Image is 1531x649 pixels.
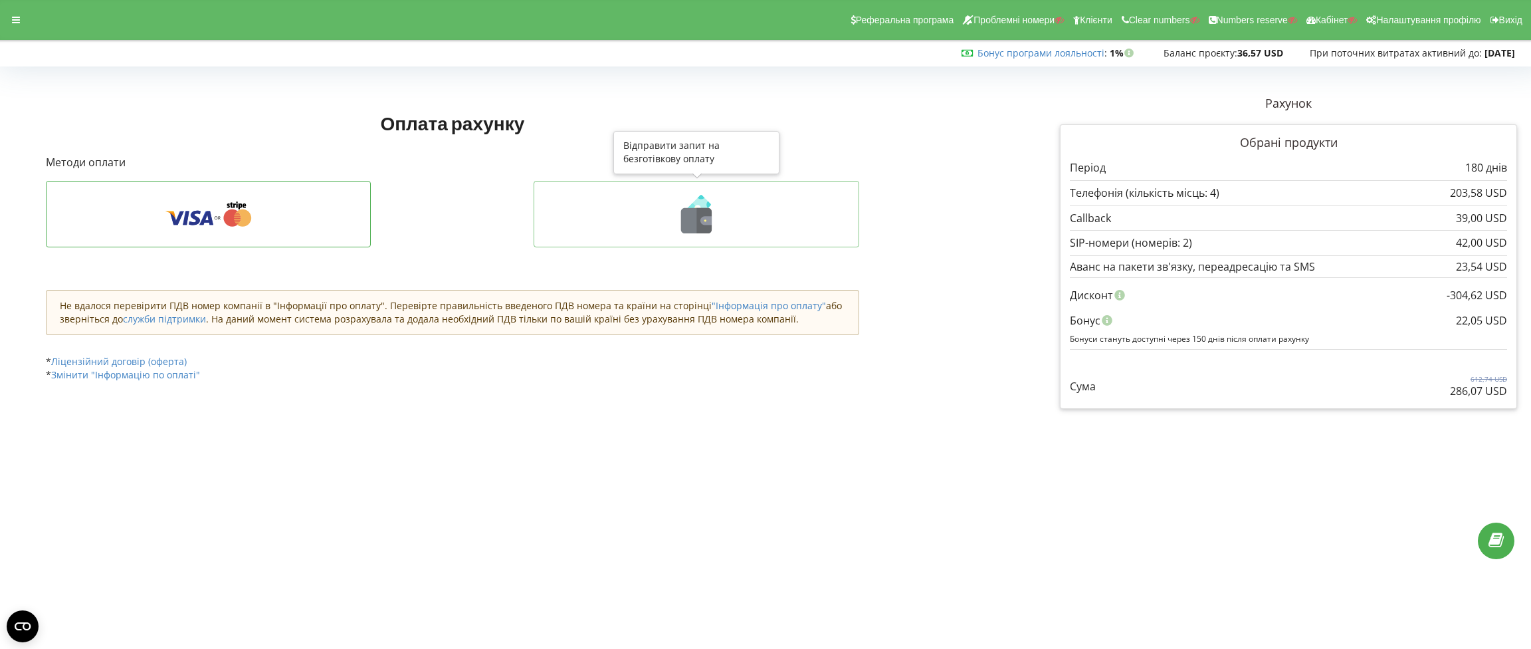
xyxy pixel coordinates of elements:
span: Numbers reserve [1217,15,1288,25]
a: Змінити "Інформацію по оплаті" [51,368,200,381]
p: Період [1070,160,1106,176]
span: Баланс проєкту: [1164,47,1237,59]
strong: 1% [1110,47,1137,59]
p: Рахунок [1060,95,1517,112]
span: Налаштування профілю [1376,15,1480,25]
p: Обрані продукти [1070,134,1507,152]
p: 39,00 USD [1456,211,1507,226]
p: Телефонія (кількість місць: 4) [1070,186,1219,201]
div: 22,05 USD [1456,308,1507,333]
a: Ліцензійний договір (оферта) [51,355,187,368]
div: Бонус [1070,308,1507,333]
span: Реферальна програма [856,15,954,25]
span: Вихід [1499,15,1522,25]
p: 286,07 USD [1450,384,1507,399]
div: 23,54 USD [1456,261,1507,273]
div: Відправити запит на безготівкову оплату [613,131,779,174]
p: 180 днів [1465,160,1507,176]
h1: Оплата рахунку [46,111,859,135]
p: 612,74 USD [1450,374,1507,384]
p: Бонуси стануть доступні через 150 днів після оплати рахунку [1070,333,1507,344]
a: "Інформація про оплату" [712,299,826,312]
p: 203,58 USD [1450,186,1507,201]
div: Не вдалося перевірити ПДВ номер компанії в "Інформації про оплату". Перевірте правильність введен... [46,290,859,335]
span: Clear numbers [1129,15,1190,25]
span: Проблемні номери [973,15,1055,25]
p: 42,00 USD [1456,235,1507,251]
div: -304,62 USD [1447,283,1507,308]
p: SIP-номери (номерів: 2) [1070,235,1192,251]
p: Методи оплати [46,155,859,170]
span: При поточних витратах активний до: [1310,47,1482,59]
button: Open CMP widget [7,610,39,642]
p: Сума [1070,379,1096,394]
span: : [977,47,1107,59]
strong: [DATE] [1484,47,1515,59]
p: Callback [1070,211,1111,226]
div: Аванс на пакети зв'язку, переадресацію та SMS [1070,261,1507,273]
span: Кабінет [1316,15,1348,25]
div: Дисконт [1070,283,1507,308]
a: Бонус програми лояльності [977,47,1104,59]
span: Клієнти [1080,15,1112,25]
a: служби підтримки [123,313,206,325]
strong: 36,57 USD [1237,47,1283,59]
